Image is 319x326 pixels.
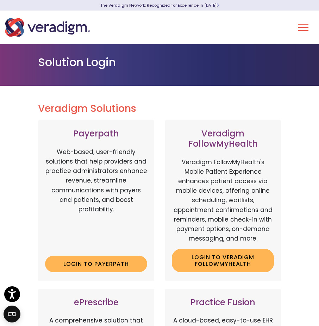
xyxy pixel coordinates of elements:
[172,158,274,244] p: Veradigm FollowMyHealth's Mobile Patient Experience enhances patient access via mobile devices, o...
[45,298,147,308] h3: ePrescribe
[172,298,274,308] h3: Practice Fusion
[172,129,274,149] h3: Veradigm FollowMyHealth
[298,18,308,37] button: Toggle Navigation Menu
[217,2,219,8] span: Learn More
[38,56,281,69] h1: Solution Login
[38,103,281,115] h2: Veradigm Solutions
[4,306,20,322] button: Open CMP widget
[45,147,147,250] p: Web-based, user-friendly solutions that help providers and practice administrators enhance revenu...
[184,275,311,318] iframe: Drift Chat Widget
[45,129,147,139] h3: Payerpath
[172,249,274,272] a: Login to Veradigm FollowMyHealth
[5,16,90,39] img: Veradigm logo
[45,256,147,272] a: Login to Payerpath
[100,2,219,8] a: The Veradigm Network: Recognized for Excellence in [DATE]Learn More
